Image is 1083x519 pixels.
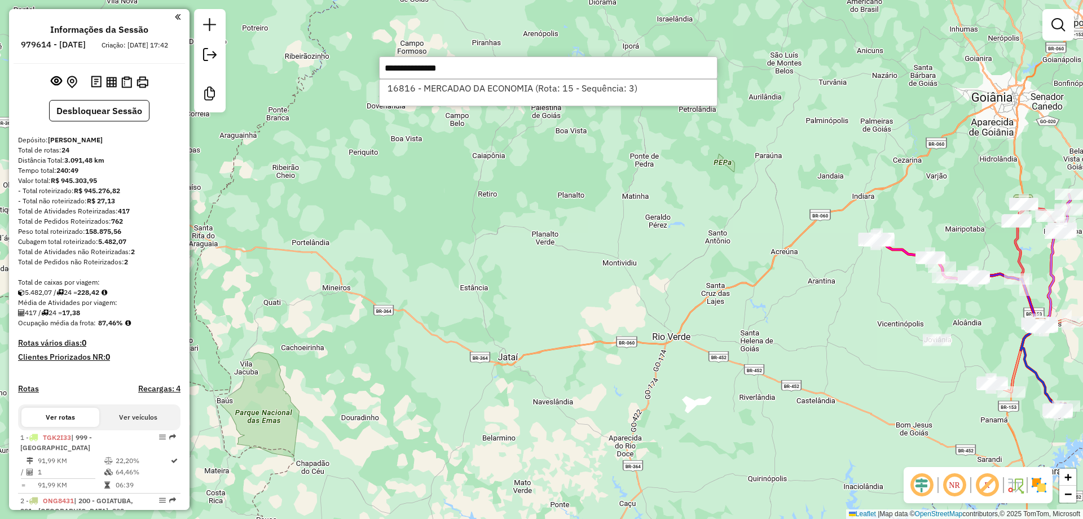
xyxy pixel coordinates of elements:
[104,74,119,89] button: Visualizar relatório de Roteirização
[18,289,25,296] i: Cubagem total roteirizado
[18,308,180,318] div: 417 / 24 =
[21,40,86,50] h6: 979614 - [DATE]
[49,73,64,91] button: Exibir sessão original
[56,289,64,296] i: Total de rotas
[125,320,131,326] em: Média calculada utilizando a maior ocupação (%Peso ou %Cubagem) de cada rota da sessão. Rotas cro...
[37,455,104,466] td: 91,99 KM
[1064,470,1072,484] span: +
[175,10,180,23] a: Clique aqui para minimizar o painel
[124,258,128,266] strong: 2
[98,237,126,246] strong: 5.482,07
[1033,317,1048,332] img: Pereira
[82,338,86,348] strong: 0
[18,237,180,247] div: Cubagem total roteirizado:
[1033,317,1047,332] img: VAN
[87,197,115,205] strong: R$ 27,13
[915,510,963,518] a: OpenStreetMap
[1059,486,1076,503] a: Zoom out
[118,207,130,215] strong: 417
[62,308,80,317] strong: 17,38
[115,455,170,466] td: 22,20%
[1064,487,1072,501] span: −
[849,510,876,518] a: Leaflet
[119,74,134,90] button: Visualizar Romaneio
[18,247,180,257] div: Total de Atividades não Roteirizadas:
[61,146,69,154] strong: 24
[18,384,39,394] a: Rotas
[97,40,173,50] div: Criação: [DATE] 17:42
[18,309,25,316] i: Total de Atividades
[49,100,149,121] button: Desbloquear Sessão
[43,433,71,442] span: TGK2I33
[18,196,180,206] div: - Total não roteirizado:
[20,479,26,491] td: =
[199,43,221,69] a: Exportar sessão
[115,479,170,491] td: 06:39
[138,384,180,394] h4: Recargas: 4
[923,335,951,346] div: Atividade não roteirizada - SUPERMERCADO DO POVO
[18,226,180,237] div: Peso total roteirizado:
[104,482,110,489] i: Tempo total em rota
[18,319,96,327] span: Ocupação média da frota:
[18,155,180,165] div: Distância Total:
[18,216,180,226] div: Total de Pedidos Roteirizados:
[21,408,99,427] button: Ver rotas
[1059,469,1076,486] a: Zoom in
[104,457,113,464] i: % de utilização do peso
[98,319,123,327] strong: 87,46%
[77,288,99,296] strong: 228,42
[134,74,151,90] button: Imprimir Rotas
[18,145,180,155] div: Total de rotas:
[18,176,180,186] div: Valor total:
[20,466,26,478] td: /
[104,469,113,476] i: % de utilização da cubagem
[64,73,80,91] button: Centralizar mapa no depósito ou ponto de apoio
[41,309,49,316] i: Total de rotas
[37,466,104,478] td: 1
[105,352,110,362] strong: 0
[102,289,107,296] i: Meta Caixas/viagem: 1,00 Diferença: 227,42
[159,497,166,504] em: Opções
[18,135,180,145] div: Depósito:
[199,82,221,108] a: Criar modelo
[18,257,180,267] div: Total de Pedidos não Roteirizados:
[199,14,221,39] a: Nova sessão e pesquisa
[1047,14,1069,36] a: Exibir filtros
[1030,476,1048,494] img: Exibir/Ocultar setores
[56,166,78,175] strong: 240:49
[85,227,121,235] strong: 158.875,56
[1006,476,1024,494] img: Fluxo de ruas
[18,277,180,287] div: Total de caixas por viagem:
[43,496,74,505] span: ONG8431
[20,433,92,452] span: | 999 - [GEOGRAPHIC_DATA]
[37,479,104,491] td: 91,99 KM
[111,217,123,225] strong: 762
[923,334,951,345] div: Atividade não roteirizada - BAR DO PAULO
[18,352,180,362] h4: Clientes Priorizados NR:
[159,434,166,441] em: Opções
[99,408,177,427] button: Ver veículos
[18,298,180,308] div: Média de Atividades por viagem:
[1013,193,1033,213] img: Piracanjuba/Prof. Jamil
[171,457,178,464] i: Rota otimizada
[974,472,1001,499] span: Exibir rótulo
[48,136,103,144] strong: [PERSON_NAME]
[18,165,180,176] div: Tempo total:
[18,186,180,196] div: - Total roteirizado:
[941,472,968,499] span: Ocultar NR
[878,510,879,518] span: |
[64,156,104,164] strong: 3.091,48 km
[51,176,97,185] strong: R$ 945.303,95
[20,433,92,452] span: 1 -
[27,469,33,476] i: Total de Atividades
[50,24,148,35] h4: Informações da Sessão
[380,80,717,97] ul: Option List
[18,338,180,348] h4: Rotas vários dias:
[131,247,135,256] strong: 2
[18,287,180,298] div: 5.482,07 / 24 =
[169,434,176,441] em: Rota exportada
[115,466,170,478] td: 64,46%
[380,80,717,97] li: [object Object]
[169,497,176,504] em: Rota exportada
[27,457,33,464] i: Distância Total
